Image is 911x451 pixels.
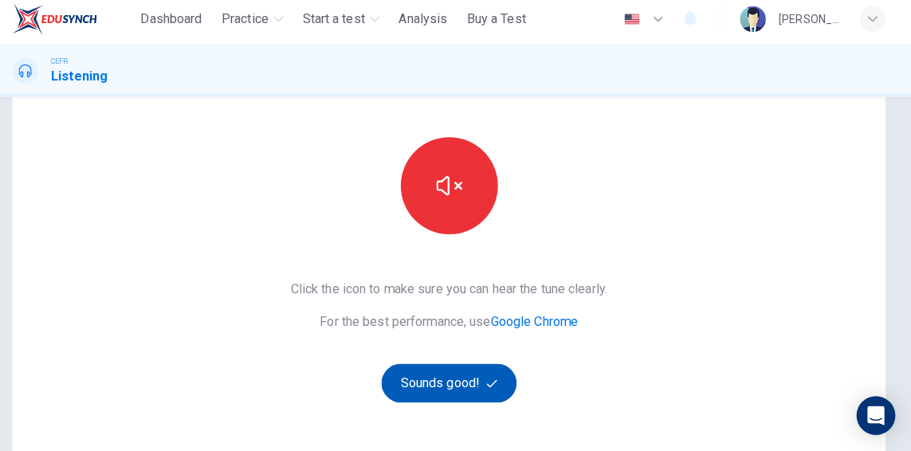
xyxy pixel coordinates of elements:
[305,11,394,40] button: Start a test
[497,316,583,331] a: Google Chrome
[152,16,213,35] span: Dashboard
[467,11,538,40] button: Buy a Test
[146,11,219,40] button: Dashboard
[742,13,768,38] img: Profile picture
[780,16,841,35] div: [PERSON_NAME] KPM-Guru
[26,10,146,41] a: ELTC logo
[226,11,299,40] button: Practice
[857,397,895,435] div: Open Intercom Messenger
[64,61,80,73] span: CEFR
[406,16,454,35] span: Analysis
[64,73,120,92] h1: Listening
[389,365,523,403] button: Sounds good!
[312,16,373,35] span: Start a test
[232,16,278,35] span: Practice
[26,10,109,41] img: ELTC logo
[626,20,646,32] img: en
[300,282,611,301] span: Click the icon to make sure you can hear the tune clearly.
[300,314,611,333] span: For the best performance, use
[400,11,461,40] button: Analysis
[473,16,532,35] span: Buy a Test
